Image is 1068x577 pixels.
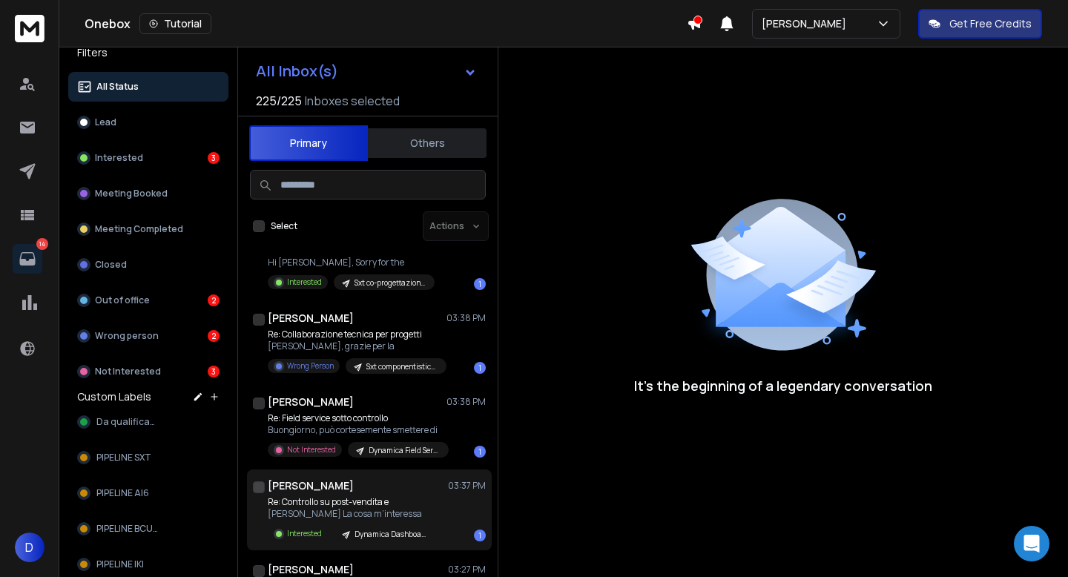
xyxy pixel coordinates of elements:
[634,375,932,396] p: It’s the beginning of a legendary conversation
[68,108,228,137] button: Lead
[68,407,228,437] button: Da qualificare
[448,480,486,492] p: 03:37 PM
[68,42,228,63] h3: Filters
[85,13,687,34] div: Onebox
[268,424,446,436] p: Buongiorno, può cortesemente smettere di
[268,412,446,424] p: Re: Field service sotto controllo
[949,16,1032,31] p: Get Free Credits
[271,220,297,232] label: Select
[68,179,228,208] button: Meeting Booked
[208,294,220,306] div: 2
[77,389,151,404] h3: Custom Labels
[244,56,489,86] button: All Inbox(s)
[256,64,338,79] h1: All Inbox(s)
[95,152,143,164] p: Interested
[474,362,486,374] div: 1
[15,533,44,562] button: D
[95,294,150,306] p: Out of office
[208,366,220,377] div: 3
[369,445,440,456] p: Dynamica Field Service - ottobre
[305,92,400,110] h3: Inboxes selected
[96,452,151,464] span: PIPELINE SXT
[96,558,144,570] span: PIPELINE IKI
[68,72,228,102] button: All Status
[268,340,446,352] p: [PERSON_NAME], grazie per la
[287,444,336,455] p: Not Interested
[95,188,168,200] p: Meeting Booked
[68,250,228,280] button: Closed
[918,9,1042,39] button: Get Free Credits
[287,528,322,539] p: Interested
[208,152,220,164] div: 3
[762,16,852,31] p: [PERSON_NAME]
[68,321,228,351] button: Wrong person2
[68,143,228,173] button: Interested3
[448,564,486,576] p: 03:27 PM
[95,116,116,128] p: Lead
[36,238,48,250] p: 14
[268,311,354,326] h1: [PERSON_NAME]
[366,361,438,372] p: Sxt componentistica ottobre
[268,329,446,340] p: Re: Collaborazione tecnica per progetti
[68,443,228,472] button: PIPELINE SXT
[268,257,435,268] p: Hi [PERSON_NAME], Sorry for the
[96,416,159,428] span: Da qualificare
[355,529,426,540] p: Dynamica Dashboard Power BI - ottobre
[139,13,211,34] button: Tutorial
[268,478,354,493] h1: [PERSON_NAME]
[268,508,435,520] p: [PERSON_NAME] La cosa m’interessa
[68,514,228,544] button: PIPELINE BCUBE
[287,277,322,288] p: Interested
[268,562,354,577] h1: [PERSON_NAME]
[68,478,228,508] button: PIPELINE AI6
[287,360,334,372] p: Wrong Person
[95,223,183,235] p: Meeting Completed
[13,244,42,274] a: 14
[474,278,486,290] div: 1
[474,446,486,458] div: 1
[208,330,220,342] div: 2
[68,214,228,244] button: Meeting Completed
[96,523,162,535] span: PIPELINE BCUBE
[68,357,228,386] button: Not Interested3
[355,277,426,288] p: Sxt co-progettazione settembre
[96,487,149,499] span: PIPELINE AI6
[96,81,139,93] p: All Status
[368,127,487,159] button: Others
[446,312,486,324] p: 03:38 PM
[268,395,354,409] h1: [PERSON_NAME]
[256,92,302,110] span: 225 / 225
[95,366,161,377] p: Not Interested
[446,396,486,408] p: 03:38 PM
[68,286,228,315] button: Out of office2
[95,259,127,271] p: Closed
[268,496,435,508] p: Re: Controllo su post-vendita e
[95,330,159,342] p: Wrong person
[474,530,486,541] div: 1
[1014,526,1049,561] div: Open Intercom Messenger
[249,125,368,161] button: Primary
